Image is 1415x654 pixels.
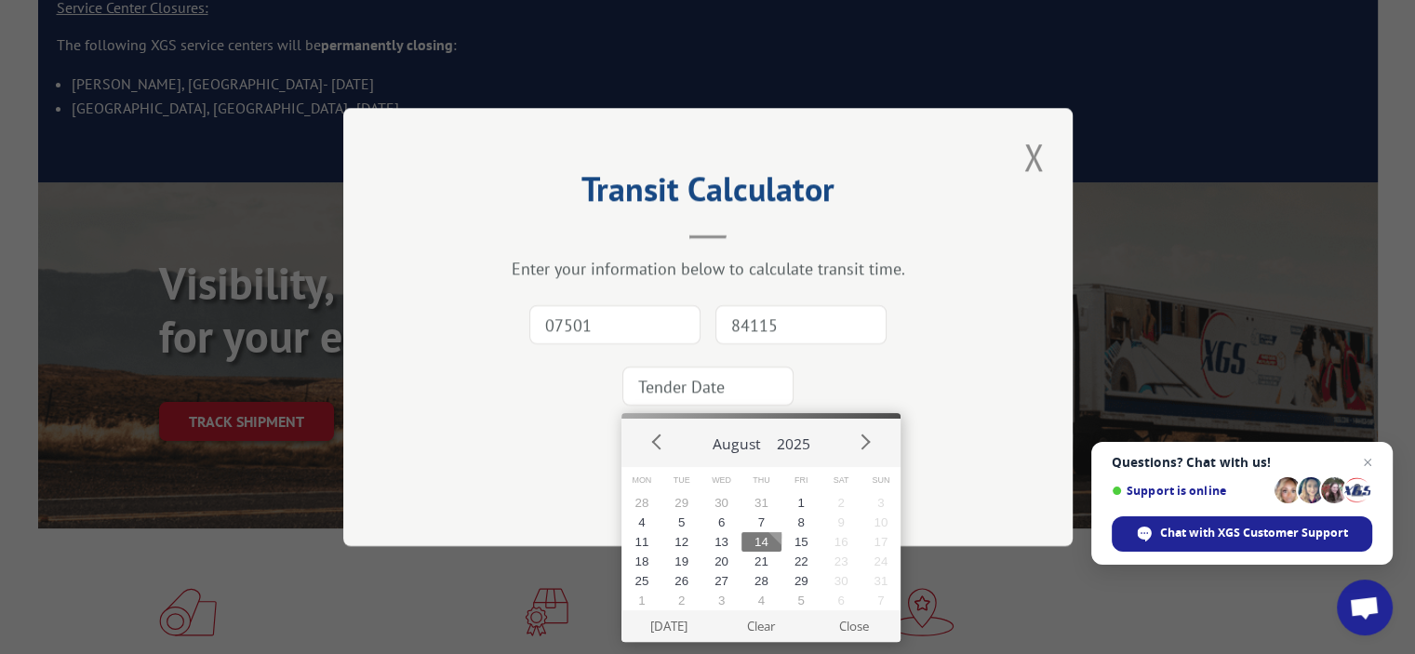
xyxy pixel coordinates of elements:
[621,493,661,513] button: 28
[861,571,901,591] button: 31
[621,552,661,571] button: 18
[741,467,781,494] span: Thu
[861,532,901,552] button: 17
[781,467,821,494] span: Fri
[781,493,821,513] button: 1
[661,552,701,571] button: 19
[622,367,794,406] input: Tender Date
[741,513,781,532] button: 7
[661,493,701,513] button: 29
[701,467,741,494] span: Wed
[821,552,861,571] button: 23
[701,552,741,571] button: 20
[861,591,901,610] button: 7
[644,427,672,455] button: Prev
[821,513,861,532] button: 9
[1018,131,1049,182] button: Close modal
[661,513,701,532] button: 5
[661,532,701,552] button: 12
[821,532,861,552] button: 16
[781,571,821,591] button: 29
[701,591,741,610] button: 3
[436,258,980,279] div: Enter your information below to calculate transit time.
[861,467,901,494] span: Sun
[621,467,661,494] span: Mon
[701,513,741,532] button: 6
[821,571,861,591] button: 30
[861,513,901,532] button: 10
[1112,484,1268,498] span: Support is online
[661,591,701,610] button: 2
[529,305,701,344] input: Origin Zip
[621,532,661,552] button: 11
[821,493,861,513] button: 2
[1160,525,1348,541] span: Chat with XGS Customer Support
[1112,455,1372,470] span: Questions? Chat with us!
[861,493,901,513] button: 3
[436,176,980,211] h2: Transit Calculator
[661,467,701,494] span: Tue
[701,493,741,513] button: 30
[861,552,901,571] button: 24
[741,532,781,552] button: 14
[781,552,821,571] button: 22
[741,552,781,571] button: 21
[768,419,817,461] button: 2025
[621,591,661,610] button: 1
[701,532,741,552] button: 13
[808,610,900,642] button: Close
[621,571,661,591] button: 25
[781,591,821,610] button: 5
[621,513,661,532] button: 4
[661,571,701,591] button: 26
[821,591,861,610] button: 6
[781,532,821,552] button: 15
[715,610,808,642] button: Clear
[1112,516,1372,552] span: Chat with XGS Customer Support
[741,493,781,513] button: 31
[701,571,741,591] button: 27
[705,419,768,461] button: August
[741,591,781,610] button: 4
[741,571,781,591] button: 28
[715,305,887,344] input: Dest. Zip
[850,427,878,455] button: Next
[1337,580,1393,635] a: Open chat
[781,513,821,532] button: 8
[821,467,861,494] span: Sat
[623,610,715,642] button: [DATE]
